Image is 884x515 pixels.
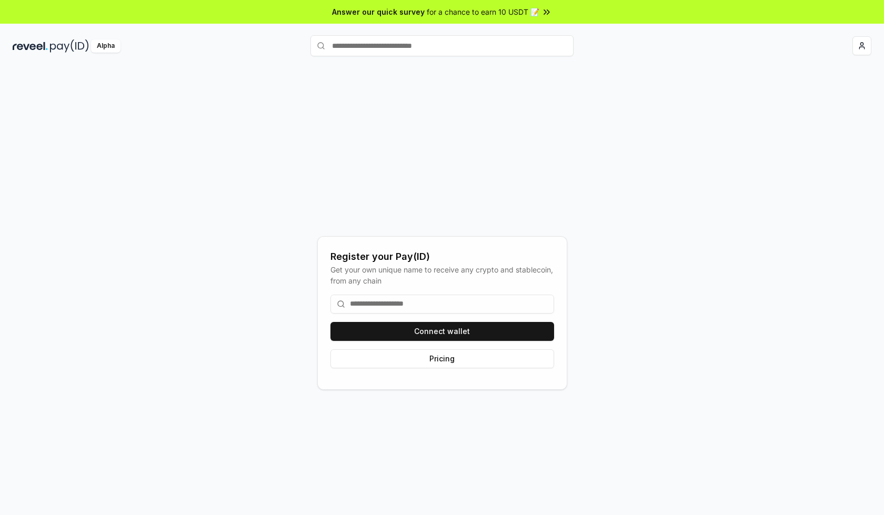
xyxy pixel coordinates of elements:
[330,322,554,341] button: Connect wallet
[330,349,554,368] button: Pricing
[13,39,48,53] img: reveel_dark
[332,6,425,17] span: Answer our quick survey
[330,249,554,264] div: Register your Pay(ID)
[330,264,554,286] div: Get your own unique name to receive any crypto and stablecoin, from any chain
[50,39,89,53] img: pay_id
[427,6,539,17] span: for a chance to earn 10 USDT 📝
[91,39,120,53] div: Alpha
